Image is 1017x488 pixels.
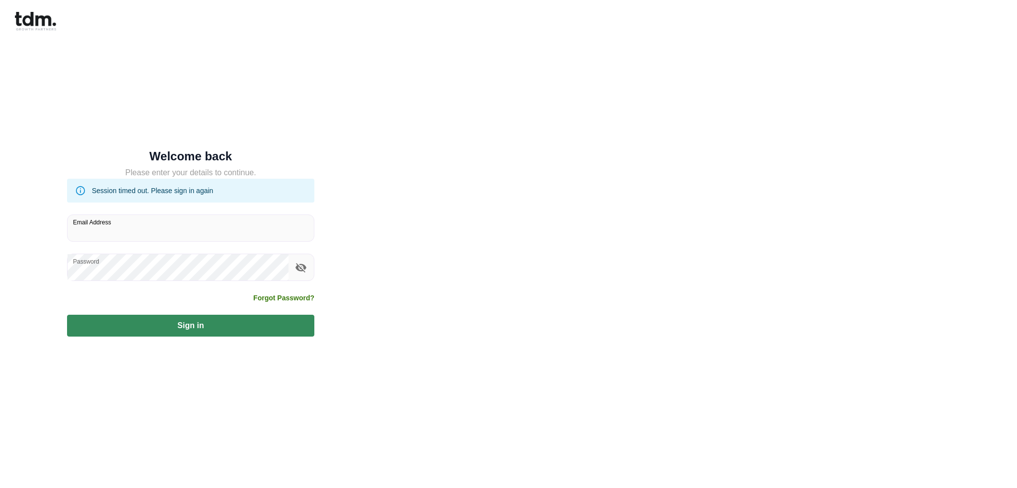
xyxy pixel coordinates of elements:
[67,151,314,161] h5: Welcome back
[73,218,111,226] label: Email Address
[73,257,99,266] label: Password
[67,315,314,337] button: Sign in
[292,259,309,276] button: toggle password visibility
[253,293,314,303] a: Forgot Password?
[92,182,213,200] div: Session timed out. Please sign in again
[67,167,314,179] h5: Please enter your details to continue.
